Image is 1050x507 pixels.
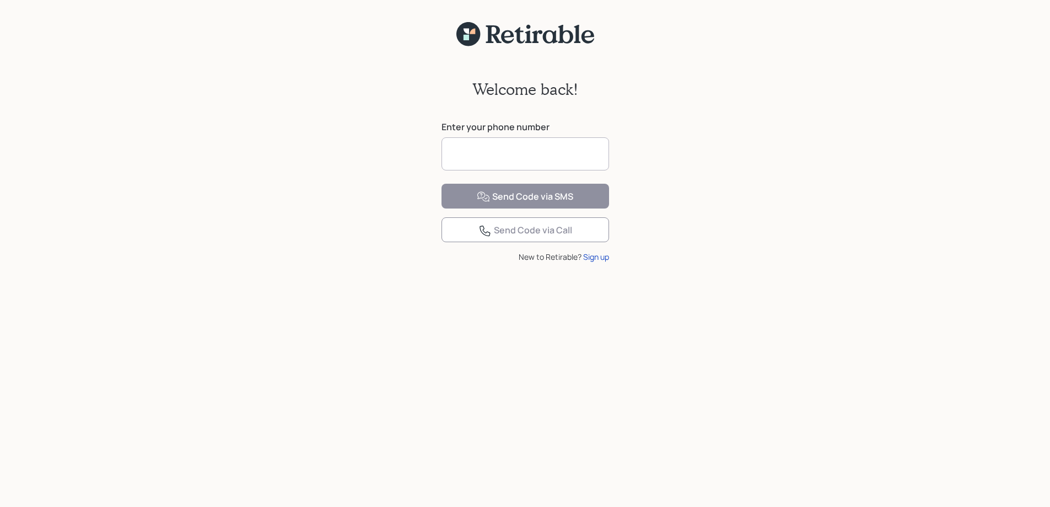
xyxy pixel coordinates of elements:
div: Send Code via Call [478,224,572,237]
h2: Welcome back! [472,80,578,99]
div: New to Retirable? [441,251,609,263]
button: Send Code via SMS [441,184,609,209]
button: Send Code via Call [441,217,609,242]
div: Sign up [583,251,609,263]
div: Send Code via SMS [477,190,573,204]
label: Enter your phone number [441,121,609,133]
